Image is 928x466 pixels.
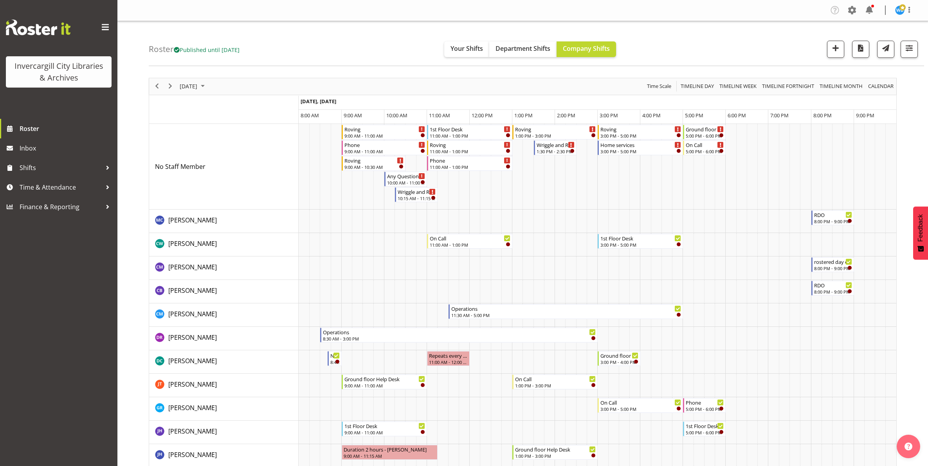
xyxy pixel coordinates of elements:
[430,164,510,170] div: 11:00 AM - 1:00 PM
[168,450,217,459] a: [PERSON_NAME]
[818,81,864,91] button: Timeline Month
[728,112,746,119] span: 6:00 PM
[168,309,217,319] a: [PERSON_NAME]
[344,382,425,389] div: 9:00 AM - 11:00 AM
[342,156,406,171] div: No Staff Member"s event - Roving Begin From Monday, October 13, 2025 at 9:00:00 AM GMT+13:00 Ends...
[149,397,299,421] td: Grace Roscoe-Squires resource
[686,406,724,412] div: 5:00 PM - 6:00 PM
[534,140,577,155] div: No Staff Member"s event - Wriggle and Rhyme Begin From Monday, October 13, 2025 at 1:30:00 PM GMT...
[489,41,557,57] button: Department Shifts
[168,310,217,318] span: [PERSON_NAME]
[429,359,468,365] div: 11:00 AM - 12:00 PM
[895,5,905,15] img: willem-burger11692.jpg
[563,44,610,53] span: Company Shifts
[685,112,703,119] span: 5:00 PM
[515,375,596,383] div: On Call
[683,125,726,140] div: No Staff Member"s event - Ground floor Help Desk Begin From Monday, October 13, 2025 at 5:00:00 P...
[168,450,217,459] span: [PERSON_NAME]
[323,328,596,336] div: Operations
[811,281,854,296] div: Chris Broad"s event - RDO Begin From Monday, October 13, 2025 at 8:00:00 PM GMT+13:00 Ends At Mon...
[819,81,863,91] span: Timeline Month
[600,141,681,149] div: Home services
[430,242,510,248] div: 11:00 AM - 1:00 PM
[430,125,510,133] div: 1st Floor Desk
[450,44,483,53] span: Your Shifts
[557,41,616,57] button: Company Shifts
[342,375,427,389] div: Glen Tomlinson"s event - Ground floor Help Desk Begin From Monday, October 13, 2025 at 9:00:00 AM...
[168,427,217,436] a: [PERSON_NAME]
[149,280,299,303] td: Chris Broad resource
[344,422,425,430] div: 1st Floor Desk
[178,81,208,91] button: October 2025
[496,44,550,53] span: Department Shifts
[168,333,217,342] a: [PERSON_NAME]
[598,234,683,249] div: Catherine Wilson"s event - 1st Floor Desk Begin From Monday, October 13, 2025 at 3:00:00 PM GMT+1...
[686,141,724,149] div: On Call
[683,398,726,413] div: Grace Roscoe-Squires"s event - Phone Begin From Monday, October 13, 2025 at 5:00:00 PM GMT+13:00 ...
[679,81,715,91] button: Timeline Day
[20,123,114,134] span: Roster
[398,195,436,201] div: 10:15 AM - 11:15 AM
[164,78,177,95] div: next period
[386,112,407,119] span: 10:00 AM
[168,215,217,225] a: [PERSON_NAME]
[537,141,575,149] div: Wriggle and Rhyme
[168,403,217,412] a: [PERSON_NAME]
[600,234,681,242] div: 1st Floor Desk
[719,81,757,91] span: Timeline Week
[155,162,205,171] a: No Staff Member
[646,81,672,91] span: Time Scale
[149,124,299,210] td: No Staff Member resource
[150,78,164,95] div: previous period
[168,380,217,389] a: [PERSON_NAME]
[600,351,638,359] div: Ground floor Help Desk
[718,81,758,91] button: Timeline Week
[905,443,912,450] img: help-xxl-2.png
[686,398,724,406] div: Phone
[14,60,104,84] div: Invercargill City Libraries & Archives
[168,357,217,365] span: [PERSON_NAME]
[20,162,102,174] span: Shifts
[165,81,176,91] button: Next
[429,112,450,119] span: 11:00 AM
[330,359,340,365] div: 8:40 AM - 9:00 AM
[600,125,681,133] div: Roving
[512,375,598,389] div: Glen Tomlinson"s event - On Call Begin From Monday, October 13, 2025 at 1:00:00 PM GMT+13:00 Ends...
[430,141,510,149] div: Roving
[430,234,510,242] div: On Call
[387,172,425,180] div: Any Questions
[149,233,299,256] td: Catherine Wilson resource
[384,172,427,186] div: No Staff Member"s event - Any Questions Begin From Monday, October 13, 2025 at 10:00:00 AM GMT+13...
[813,112,832,119] span: 8:00 PM
[827,41,844,58] button: Add a new shift
[680,81,715,91] span: Timeline Day
[168,263,217,271] span: [PERSON_NAME]
[814,258,852,265] div: rostered day off
[301,98,336,105] span: [DATE], [DATE]
[344,133,425,139] div: 9:00 AM - 11:00 AM
[451,312,681,318] div: 11:30 AM - 5:00 PM
[395,187,438,202] div: No Staff Member"s event - Wriggle and Rhyme Begin From Monday, October 13, 2025 at 10:15:00 AM GM...
[444,41,489,57] button: Your Shifts
[600,359,638,365] div: 3:00 PM - 4:00 PM
[686,422,724,430] div: 1st Floor Desk
[512,445,598,460] div: Jillian Hunter"s event - Ground floor Help Desk Begin From Monday, October 13, 2025 at 1:00:00 PM...
[344,125,425,133] div: Roving
[174,46,240,54] span: Published until [DATE]
[683,421,726,436] div: Jill Harpur"s event - 1st Floor Desk Begin From Monday, October 13, 2025 at 5:00:00 PM GMT+13:00 ...
[814,211,852,219] div: RDO
[344,429,425,436] div: 9:00 AM - 11:00 AM
[149,210,299,233] td: Aurora Catu resource
[344,375,425,383] div: Ground floor Help Desk
[429,351,468,359] div: Repeats every [DATE] - [PERSON_NAME]
[344,156,404,164] div: Roving
[600,398,681,406] div: On Call
[515,125,596,133] div: Roving
[344,164,404,170] div: 9:00 AM - 10:30 AM
[515,133,596,139] div: 1:00 PM - 3:00 PM
[152,81,162,91] button: Previous
[686,125,724,133] div: Ground floor Help Desk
